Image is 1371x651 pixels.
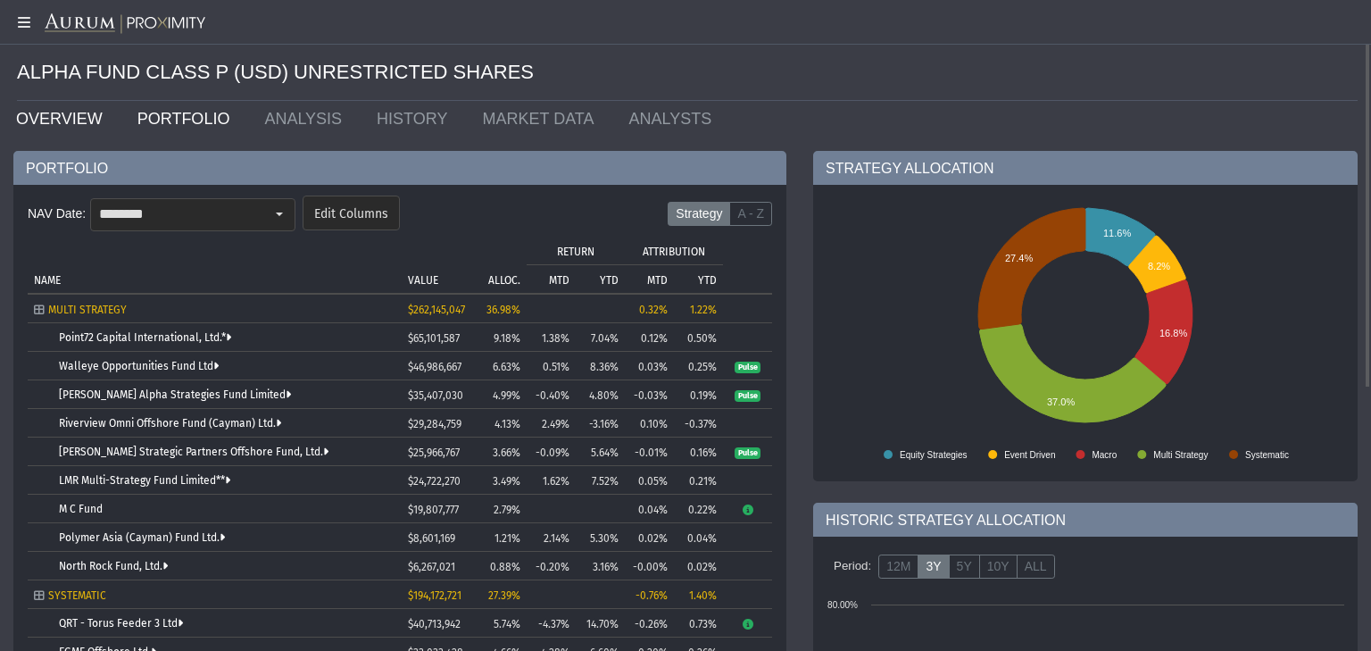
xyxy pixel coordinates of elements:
[1159,328,1187,338] text: 16.8%
[17,45,1358,101] div: ALPHA FUND CLASS P (USD) UNRESTRICTED SHARES
[674,409,723,438] td: -0.37%
[493,447,520,459] span: 3.66%
[680,304,717,316] div: 1.22%
[314,206,388,222] span: Edit Columns
[1005,253,1033,263] text: 27.4%
[408,332,460,345] span: $65,101,587
[494,332,520,345] span: 9.18%
[827,551,878,581] div: Period:
[59,503,103,515] a: M C Fund
[59,388,291,401] a: [PERSON_NAME] Alpha Strategies Fund Limited
[494,618,520,630] span: 5.74%
[878,555,918,580] label: 12M
[527,523,576,552] td: 2.14%
[979,555,1018,580] label: 10Y
[493,361,520,373] span: 6.63%
[59,531,225,544] a: Polymer Asia (Cayman) Fund Ltd.
[527,466,576,495] td: 1.62%
[576,409,625,438] td: -3.16%
[527,380,576,409] td: -0.40%
[668,202,730,227] label: Strategy
[625,409,674,438] td: 0.10%
[735,360,760,372] a: Pulse
[486,304,520,316] span: 36.98%
[1092,450,1117,460] text: Macro
[493,475,520,488] span: 3.49%
[494,418,520,430] span: 4.13%
[527,323,576,352] td: 1.38%
[1004,450,1055,460] text: Event Driven
[469,236,527,293] td: Column ALLOC.
[735,362,760,374] span: Pulse
[408,504,459,516] span: $19,807,777
[527,352,576,380] td: 0.51%
[674,552,723,580] td: 0.02%
[527,264,576,293] td: Column MTD
[625,438,674,466] td: -0.01%
[408,274,438,287] p: VALUE
[59,446,328,458] a: [PERSON_NAME] Strategic Partners Offshore Fund, Ltd.
[674,495,723,523] td: 0.22%
[735,390,760,403] span: Pulse
[949,555,980,580] label: 5Y
[674,380,723,409] td: 0.19%
[3,101,124,137] a: OVERVIEW
[527,409,576,438] td: 2.49%
[408,589,461,602] span: $194,172,721
[735,388,760,401] a: Pulse
[647,274,668,287] p: MTD
[813,503,1358,537] div: HISTORIC STRATEGY ALLOCATION
[408,561,455,573] span: $6,267,021
[625,523,674,552] td: 0.02%
[625,380,674,409] td: -0.03%
[643,246,705,258] p: ATTRIBUTION
[674,264,723,293] td: Column YTD
[576,609,625,638] td: 14.70%
[625,466,674,495] td: 0.05%
[674,609,723,638] td: 0.73%
[1047,396,1075,407] text: 37.0%
[251,101,363,137] a: ANALYSIS
[615,101,733,137] a: ANALYSTS
[600,274,619,287] p: YTD
[59,617,183,630] a: QRT - Torus Feeder 3 Ltd
[631,304,668,316] div: 0.32%
[469,101,615,137] a: MARKET DATA
[900,450,968,460] text: Equity Strategies
[59,360,219,372] a: Walleye Opportunities Fund Ltd
[1148,261,1170,271] text: 8.2%
[549,274,569,287] p: MTD
[402,236,469,293] td: Column VALUE
[124,101,252,137] a: PORTFOLIO
[576,466,625,495] td: 7.52%
[625,552,674,580] td: -0.00%
[59,417,281,430] a: Riverview Omni Offshore Fund (Cayman) Ltd.
[527,438,576,466] td: -0.09%
[576,323,625,352] td: 7.04%
[625,352,674,380] td: 0.03%
[490,561,520,573] span: 0.88%
[488,274,520,287] p: ALLOC.
[408,304,465,316] span: $262,145,047
[28,198,90,230] div: NAV Date:
[557,246,594,258] p: RETURN
[674,466,723,495] td: 0.21%
[576,380,625,409] td: 4.80%
[576,264,625,293] td: Column YTD
[1017,555,1055,580] label: ALL
[625,264,674,293] td: Column MTD
[13,151,786,185] div: PORTFOLIO
[625,495,674,523] td: 0.04%
[408,389,463,402] span: $35,407,030
[408,532,455,545] span: $8,601,169
[735,446,760,458] a: Pulse
[674,523,723,552] td: 0.04%
[59,560,168,572] a: North Rock Fund, Ltd.
[1153,450,1208,460] text: Multi Strategy
[408,618,461,630] span: $40,713,942
[408,475,461,488] span: $24,722,270
[363,101,469,137] a: HISTORY
[1245,450,1289,460] text: Systematic
[264,199,295,230] div: Select
[303,196,400,230] dx-button: Edit Columns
